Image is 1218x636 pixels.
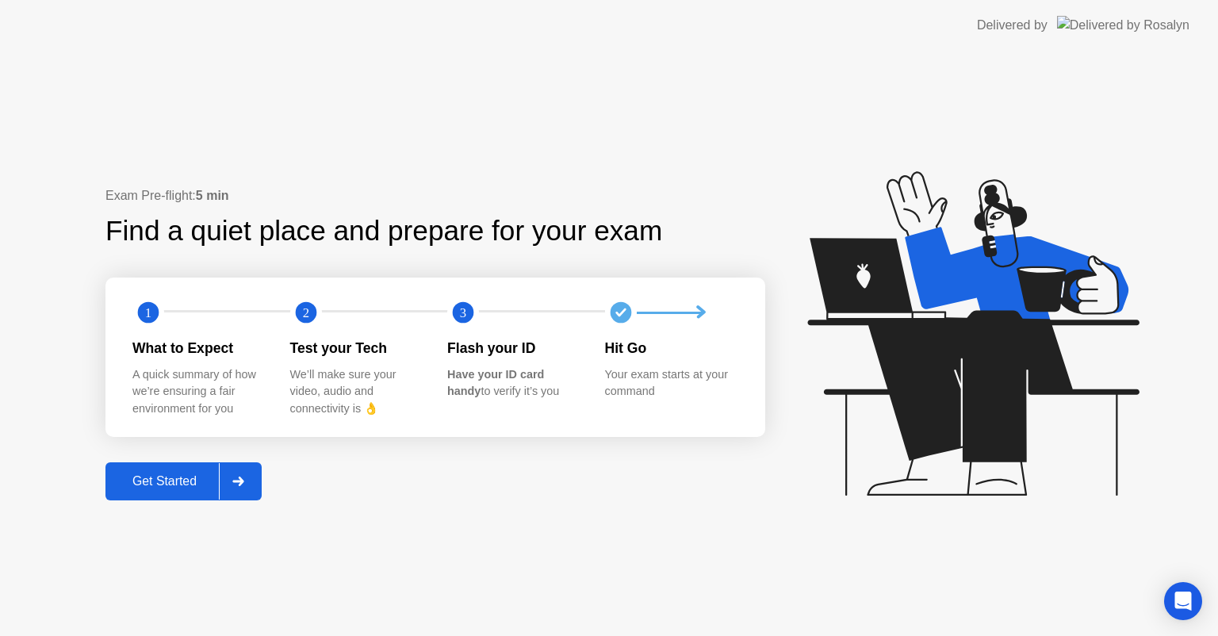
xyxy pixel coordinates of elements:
div: Hit Go [605,338,737,358]
div: Find a quiet place and prepare for your exam [105,210,665,252]
div: What to Expect [132,338,265,358]
div: A quick summary of how we’re ensuring a fair environment for you [132,366,265,418]
div: We’ll make sure your video, audio and connectivity is 👌 [290,366,423,418]
text: 3 [460,305,466,320]
div: Exam Pre-flight: [105,186,765,205]
img: Delivered by Rosalyn [1057,16,1189,34]
div: to verify it’s you [447,366,580,400]
text: 1 [145,305,151,320]
div: Test your Tech [290,338,423,358]
div: Flash your ID [447,338,580,358]
b: Have your ID card handy [447,368,544,398]
div: Get Started [110,474,219,488]
text: 2 [302,305,308,320]
b: 5 min [196,189,229,202]
button: Get Started [105,462,262,500]
div: Your exam starts at your command [605,366,737,400]
div: Open Intercom Messenger [1164,582,1202,620]
div: Delivered by [977,16,1048,35]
